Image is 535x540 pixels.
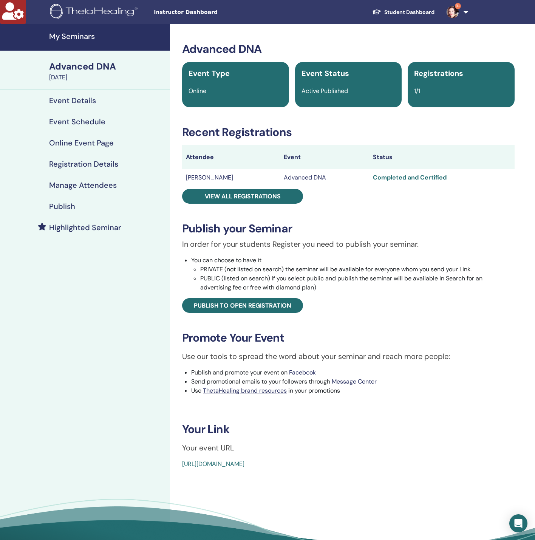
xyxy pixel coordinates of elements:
[49,223,121,232] h4: Highlighted Seminar
[280,145,369,169] th: Event
[49,117,105,126] h4: Event Schedule
[49,73,165,82] div: [DATE]
[189,87,206,95] span: Online
[373,173,511,182] div: Completed and Certified
[509,514,527,532] div: Open Intercom Messenger
[191,368,515,377] li: Publish and promote your event on
[414,87,420,95] span: 1/1
[182,422,515,436] h3: Your Link
[372,9,381,15] img: graduation-cap-white.svg
[205,192,281,200] span: View all registrations
[182,42,515,56] h3: Advanced DNA
[302,68,349,78] span: Event Status
[182,145,280,169] th: Attendee
[182,169,280,186] td: [PERSON_NAME]
[191,386,515,395] li: Use in your promotions
[203,387,287,395] a: ThetaHealing brand resources
[302,87,348,95] span: Active Published
[49,96,96,105] h4: Event Details
[200,274,515,292] li: PUBLIC (listed on search) If you select public and publish the seminar will be available in Searc...
[49,181,117,190] h4: Manage Attendees
[280,169,369,186] td: Advanced DNA
[369,145,515,169] th: Status
[49,159,118,169] h4: Registration Details
[191,377,515,386] li: Send promotional emails to your followers through
[182,238,515,250] p: In order for your students Register you need to publish your seminar.
[182,189,303,204] a: View all registrations
[182,331,515,345] h3: Promote Your Event
[182,125,515,139] h3: Recent Registrations
[49,60,165,73] div: Advanced DNA
[182,442,515,453] p: Your event URL
[194,302,291,309] span: Publish to open registration
[366,5,441,19] a: Student Dashboard
[49,32,165,41] h4: My Seminars
[455,3,461,9] span: 9+
[200,265,515,274] li: PRIVATE (not listed on search) the seminar will be available for everyone whom you send your Link.
[45,60,170,82] a: Advanced DNA[DATE]
[414,68,463,78] span: Registrations
[50,4,140,21] img: logo.png
[49,202,75,211] h4: Publish
[447,6,459,18] img: default.jpg
[191,256,515,292] li: You can choose to have it
[154,8,267,16] span: Instructor Dashboard
[332,378,377,385] a: Message Center
[49,138,114,147] h4: Online Event Page
[182,298,303,313] a: Publish to open registration
[182,351,515,362] p: Use our tools to spread the word about your seminar and reach more people:
[182,460,244,468] a: [URL][DOMAIN_NAME]
[289,368,316,376] a: Facebook
[182,222,515,235] h3: Publish your Seminar
[189,68,230,78] span: Event Type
